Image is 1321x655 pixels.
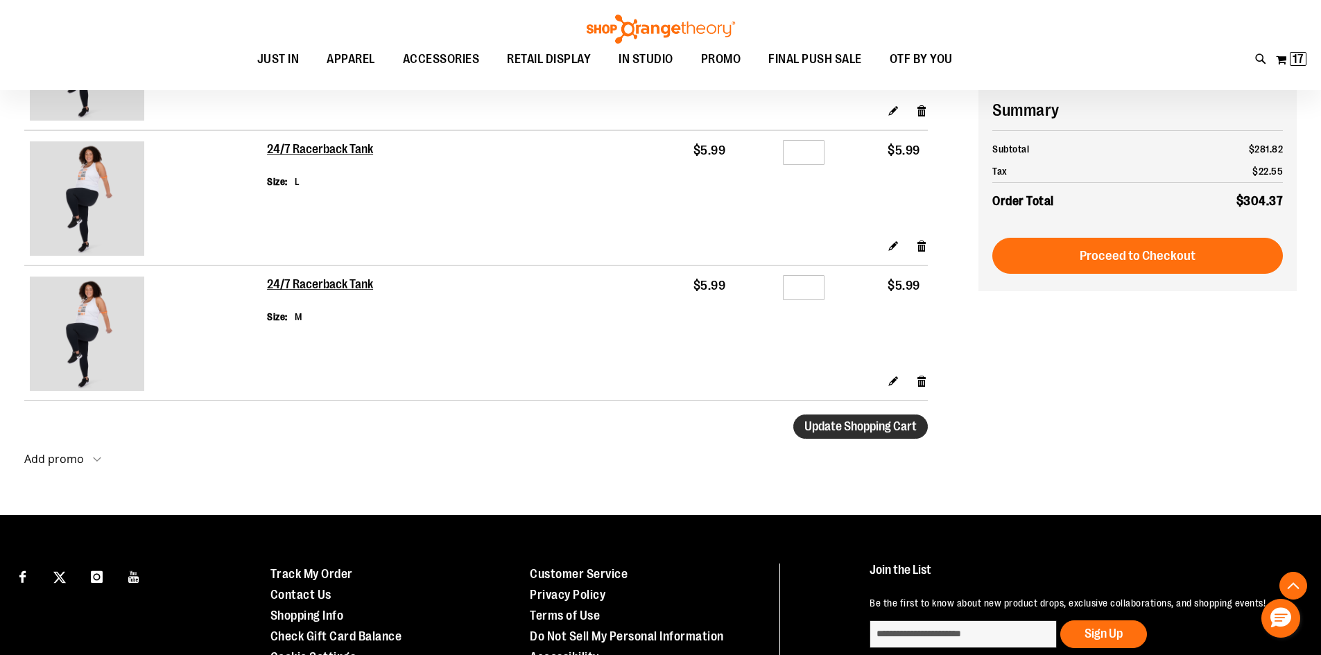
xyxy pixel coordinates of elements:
[30,277,261,394] a: 24/7 Racerback Tank
[916,238,928,253] a: Remove item
[53,571,66,584] img: Twitter
[1080,248,1195,263] span: Proceed to Checkout
[605,44,687,76] a: IN STUDIO
[992,138,1164,160] th: Subtotal
[48,564,72,588] a: Visit our X page
[270,588,331,602] a: Contact Us
[870,596,1289,610] p: Be the first to know about new product drops, exclusive collaborations, and shopping events!
[267,310,288,324] dt: Size
[530,567,628,581] a: Customer Service
[888,143,920,157] span: $5.99
[327,44,375,75] span: APPAREL
[754,44,876,76] a: FINAL PUSH SALE
[768,44,862,75] span: FINAL PUSH SALE
[1085,627,1123,640] span: Sign Up
[270,567,353,581] a: Track My Order
[257,44,300,75] span: JUST IN
[403,44,480,75] span: ACCESSORIES
[122,564,146,588] a: Visit our Youtube page
[1261,599,1300,638] button: Hello, have a question? Let’s chat.
[295,175,300,189] dd: L
[693,143,726,157] span: $5.99
[888,279,920,292] span: $5.99
[24,453,101,473] button: Add promo
[85,564,109,588] a: Visit our Instagram page
[270,609,344,622] a: Shopping Info
[493,44,605,76] a: RETAIL DISPLAY
[916,374,928,388] a: Remove item
[24,451,84,466] strong: Add promo
[10,564,35,588] a: Visit our Facebook page
[507,44,591,75] span: RETAIL DISPLAY
[530,629,724,643] a: Do Not Sell My Personal Information
[30,141,144,256] img: 24/7 Racerback Tank
[1293,52,1304,66] span: 17
[30,141,261,259] a: 24/7 Racerback Tank
[992,238,1283,274] button: Proceed to Checkout
[1236,194,1284,208] span: $304.37
[687,44,755,76] a: PROMO
[530,588,605,602] a: Privacy Policy
[890,44,953,75] span: OTF BY YOU
[30,277,144,391] img: 24/7 Racerback Tank
[693,279,726,292] span: $5.99
[793,414,928,439] button: Update Shopping Cart
[1252,166,1283,177] span: $22.55
[870,564,1289,589] h4: Join the List
[295,310,302,324] dd: M
[701,44,741,75] span: PROMO
[1279,572,1307,600] button: Back To Top
[1060,620,1147,648] button: Sign Up
[992,160,1164,183] th: Tax
[992,98,1283,122] h2: Summary
[530,609,600,622] a: Terms of Use
[876,44,967,76] a: OTF BY YOU
[389,44,494,76] a: ACCESSORIES
[267,277,374,292] a: 24/7 Racerback Tank
[992,191,1054,211] strong: Order Total
[267,142,374,157] a: 24/7 Racerback Tank
[916,103,928,118] a: Remove item
[267,175,288,189] dt: Size
[270,629,402,643] a: Check Gift Card Balance
[804,419,917,433] span: Update Shopping Cart
[870,620,1057,648] input: enter email
[243,44,313,76] a: JUST IN
[1249,143,1284,155] span: $281.82
[313,44,389,76] a: APPAREL
[585,15,737,44] img: Shop Orangetheory
[619,44,673,75] span: IN STUDIO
